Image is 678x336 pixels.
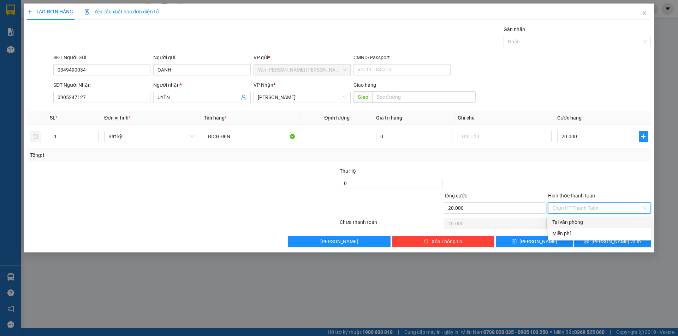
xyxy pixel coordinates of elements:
[340,168,356,174] span: Thu Hộ
[254,54,351,61] div: VP gửi
[53,54,150,61] div: SĐT Người Gửi
[496,236,572,247] button: save[PERSON_NAME]
[504,26,525,32] label: Gán nhãn
[288,236,391,247] button: [PERSON_NAME]
[552,218,647,226] div: Tại văn phòng
[325,115,350,121] span: Định lượng
[353,82,376,88] span: Giao hàng
[84,9,90,15] img: icon
[458,131,552,142] input: Ghi Chú
[84,9,159,14] span: Yêu cầu xuất hóa đơn điện tử
[241,94,246,100] span: user-add
[9,9,44,44] img: logo.jpg
[376,131,452,142] input: 0
[27,9,73,14] span: TẠO ĐƠN HÀNG
[30,131,41,142] button: delete
[104,115,131,121] span: Đơn vị tính
[512,239,517,244] span: save
[339,218,443,231] div: Chưa thanh toán
[204,131,298,142] input: VD: Bàn, Ghế
[519,238,557,245] span: [PERSON_NAME]
[574,236,651,247] button: printer[PERSON_NAME] và In
[258,92,346,103] span: Phạm Ngũ Lão
[424,239,429,244] span: delete
[455,111,554,125] th: Ghi chú
[444,193,467,198] span: Tổng cước
[77,9,94,26] img: logo.jpg
[639,131,648,142] button: plus
[642,10,647,16] span: close
[27,9,32,14] span: plus
[320,238,358,245] span: [PERSON_NAME]
[591,238,641,245] span: [PERSON_NAME] và In
[372,91,476,103] input: Dọc đường
[392,236,495,247] button: deleteXóa Thông tin
[635,4,654,23] button: Close
[258,65,346,75] span: Văn Phòng Trần Phú (Mường Thanh)
[254,82,273,88] span: VP Nhận
[353,91,372,103] span: Giao
[432,238,462,245] span: Xóa Thông tin
[548,193,595,198] label: Hình thức thanh toán
[9,45,40,79] b: [PERSON_NAME]
[59,27,97,32] b: [DOMAIN_NAME]
[30,151,262,159] div: Tổng: 1
[552,230,647,237] div: Miễn phí
[108,131,194,142] span: Bất kỳ
[584,239,589,244] span: printer
[59,33,97,42] li: (c) 2017
[153,54,250,61] div: Người gửi
[557,115,582,121] span: Cước hàng
[153,81,250,89] div: Người nhận
[46,10,68,56] b: BIÊN NHẬN GỬI HÀNG
[50,115,55,121] span: SL
[376,115,402,121] span: Giá trị hàng
[204,115,227,121] span: Tên hàng
[353,54,451,61] div: CMND/Passport
[639,134,648,139] span: plus
[53,81,150,89] div: SĐT Người Nhận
